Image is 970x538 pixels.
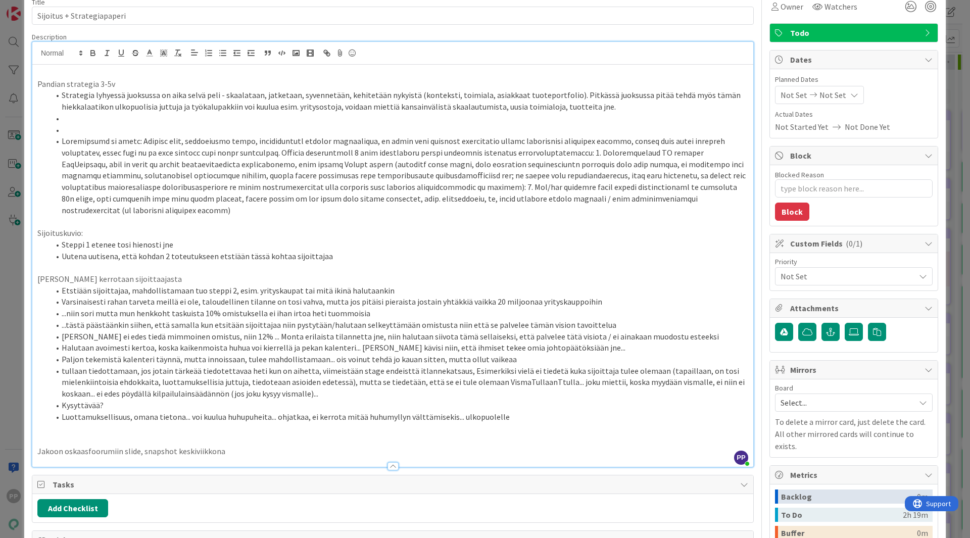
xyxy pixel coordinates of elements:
span: Not Set [819,89,846,101]
p: Pandian strategia 3-5v [37,78,748,90]
span: Block [790,150,919,162]
button: Add Checklist [37,499,108,517]
li: Steppi 1 etenee tosi hienosti jne [50,239,748,251]
span: Dates [790,54,919,66]
span: Not Set [781,269,910,283]
span: Actual Dates [775,109,933,120]
li: Luottamuksellisuus, omana tietona... voi kuulua huhupuheita... ohjatkaa, ei kerrota mitää huhumyl... [50,411,748,423]
li: Uutena uutisena, että kohdan 2 toteutukseen etstiään tässä kohtaa sijoittajaa [50,251,748,262]
span: ( 0/1 ) [846,238,862,249]
li: ...tästä päästäänkin siihen, että samalla kun etsitään sijoittajaa niin pystytään/halutaan selkey... [50,319,748,331]
li: tullaan tiedottamaan, jos jotain tärkeää tiedotettavaa heti kun on aihetta, viimeistään stage end... [50,365,748,400]
span: Planned Dates [775,74,933,85]
span: Not Done Yet [845,121,890,133]
li: Halutaan avoimesti kertoa, koska kaikenmoista huhua voi kierrellä ja pekan kalenteri... [PERSON_N... [50,342,748,354]
span: Tasks [53,478,735,491]
span: Mirrors [790,364,919,376]
span: Not Set [781,89,807,101]
p: Sijoituskuvio: [37,227,748,239]
input: type card name here... [32,7,754,25]
li: Paljon tekemistä kalenteri täynnä, mutta innoissaan, tulee mahdollistamaan... ois voinut tehdä jo... [50,354,748,365]
p: Jakoon oskaasfoorumiin slide, snapshot keskiviikkona [37,446,748,457]
li: Loremipsumd si ametc: Adipisc elit, seddoeiusmo tempo, incididuntutl etdolor magnaaliqua, en admi... [50,135,748,216]
span: Custom Fields [790,237,919,250]
span: Owner [781,1,803,13]
span: Attachments [790,302,919,314]
span: Metrics [790,469,919,481]
span: PP [734,451,748,465]
span: Not Started Yet [775,121,829,133]
label: Blocked Reason [775,170,824,179]
li: Kysyttävää? [50,400,748,411]
span: Todo [790,27,919,39]
span: Board [775,384,793,392]
div: Priority [775,258,933,265]
p: [PERSON_NAME] kerrotaan sijoittaajasta [37,273,748,285]
li: Etstiään sijoittajaa, mahdollistamaan tuo steppi 2, esim. yrityskaupat tai mitä ikinä halutaankin [50,285,748,297]
div: To Do [781,508,903,522]
li: ...niin sori mutta mun henkkoht taskuista 10% omistuksella ei ihan irtoa heti tuommoisia [50,308,748,319]
span: Watchers [825,1,857,13]
div: Backlog [781,490,917,504]
li: Varsinaisesti rahan tarveta meillä ei ole, taloudellinen tilanne on tosi vahva, mutta jos pitäisi... [50,296,748,308]
button: Block [775,203,809,221]
li: [PERSON_NAME] ei edes tiedä mimmoinen omistus, niin 12% ... Monta erilaista tilannetta jne, niin ... [50,331,748,343]
span: Select... [781,396,910,410]
li: Strategia lyhyessä juoksussa on aika selvä peli - skaalataan, jatketaan, syvennetään, kehitetään ... [50,89,748,112]
div: 2h 19m [903,508,928,522]
span: Support [21,2,46,14]
p: To delete a mirror card, just delete the card. All other mirrored cards will continue to exists. [775,416,933,452]
div: 0m [917,490,928,504]
span: Description [32,32,67,41]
